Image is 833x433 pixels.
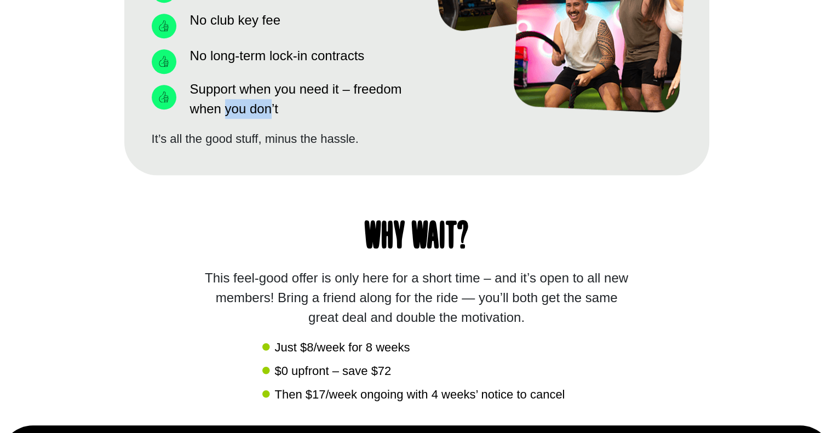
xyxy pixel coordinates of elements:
span: Just $8/week for 8 weeks [272,338,410,356]
span: Support when you need it – freedom when you don’t [187,79,406,119]
span: Then $17/week ongoing with 4 weeks’ notice to cancel [272,385,565,403]
span: $0 upfront – save $72 [272,362,391,380]
span: No club key fee [187,10,280,30]
div: It’s all the good stuff, minus the hassle. [152,130,406,148]
div: This feel-good offer is only here for a short time – and it’s open to all new members! Bring a fr... [200,268,633,327]
h1: Why wait? [146,219,687,257]
span: No long-term lock-in contracts [187,46,365,66]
